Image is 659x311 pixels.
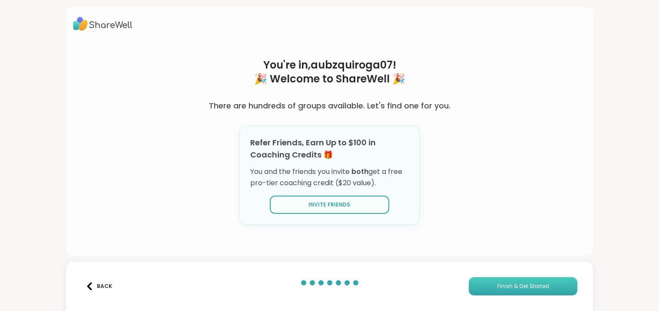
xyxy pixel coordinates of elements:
h3: There are hundreds of groups available. Let's find one for you. [209,100,450,112]
button: Invite Friends [270,196,389,214]
span: Invite Friends [308,201,350,209]
span: both [351,167,368,177]
h3: Refer Friends, Earn Up to $100 in Coaching Credits 🎁 [250,137,409,161]
button: Finish & Get Started [469,277,577,295]
p: You and the friends you invite get a free pro-tier coaching credit ($20 value). [250,166,409,189]
span: Finish & Get Started [497,282,549,290]
button: Back [82,277,116,295]
div: Back [86,282,112,290]
h1: You're in, aubzquiroga07 ! 🎉 Welcome to ShareWell 🎉 [179,58,480,86]
img: ShareWell Logo [73,14,132,34]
